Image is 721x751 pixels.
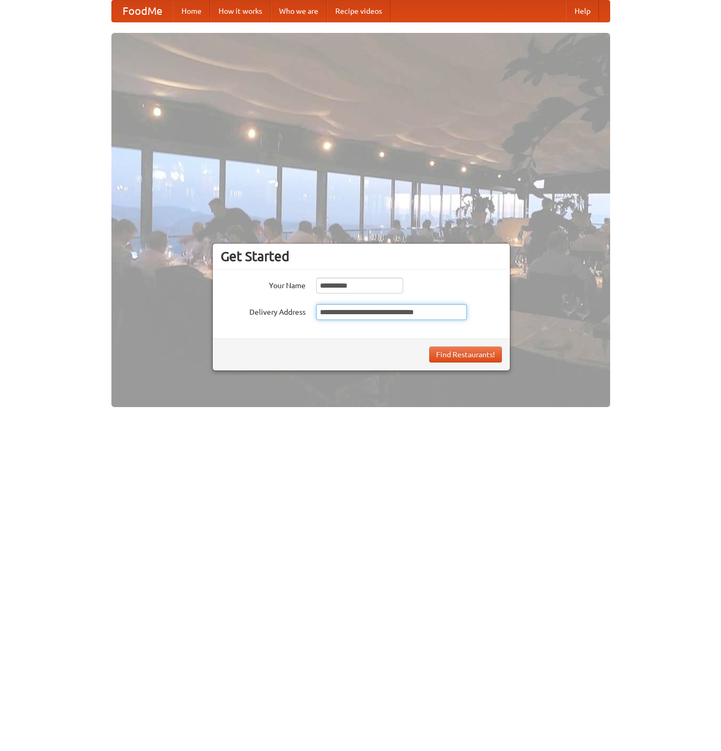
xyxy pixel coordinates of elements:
a: FoodMe [112,1,173,22]
button: Find Restaurants! [429,347,502,362]
a: Help [566,1,599,22]
a: Home [173,1,210,22]
a: How it works [210,1,271,22]
a: Recipe videos [327,1,390,22]
h3: Get Started [221,248,502,264]
label: Delivery Address [221,304,306,317]
label: Your Name [221,278,306,291]
a: Who we are [271,1,327,22]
